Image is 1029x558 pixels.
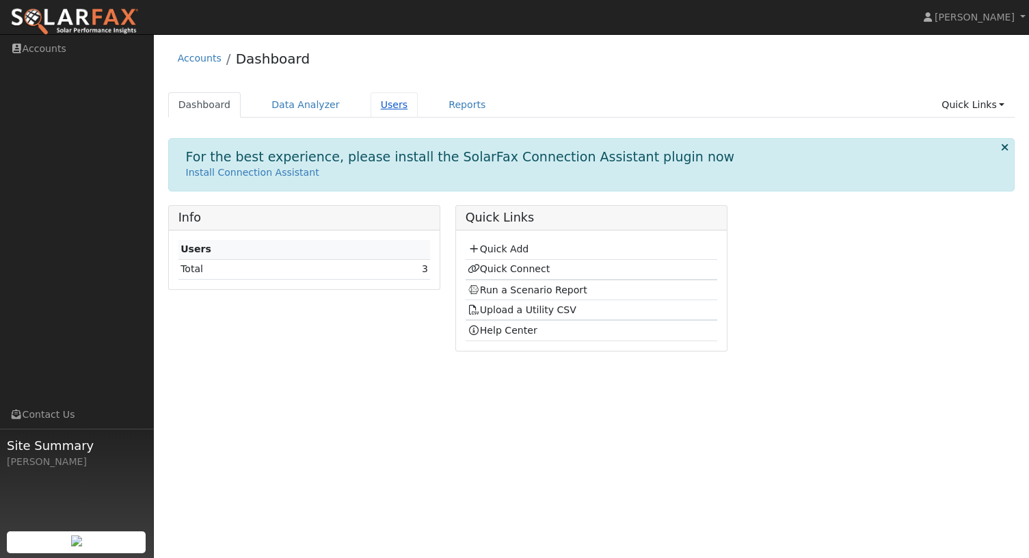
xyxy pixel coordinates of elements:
[371,92,418,118] a: Users
[468,325,537,336] a: Help Center
[422,263,428,274] a: 3
[261,92,350,118] a: Data Analyzer
[178,53,222,64] a: Accounts
[186,167,319,178] a: Install Connection Assistant
[181,243,211,254] strong: Users
[186,149,735,165] h1: For the best experience, please install the SolarFax Connection Assistant plugin now
[10,8,139,36] img: SolarFax
[468,284,587,295] a: Run a Scenario Report
[468,263,550,274] a: Quick Connect
[7,455,146,469] div: [PERSON_NAME]
[7,436,146,455] span: Site Summary
[438,92,496,118] a: Reports
[935,12,1015,23] span: [PERSON_NAME]
[466,211,718,225] h5: Quick Links
[236,51,310,67] a: Dashboard
[468,304,576,315] a: Upload a Utility CSV
[178,211,431,225] h5: Info
[71,535,82,546] img: retrieve
[468,243,529,254] a: Quick Add
[931,92,1015,118] a: Quick Links
[168,92,241,118] a: Dashboard
[178,259,358,279] td: Total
